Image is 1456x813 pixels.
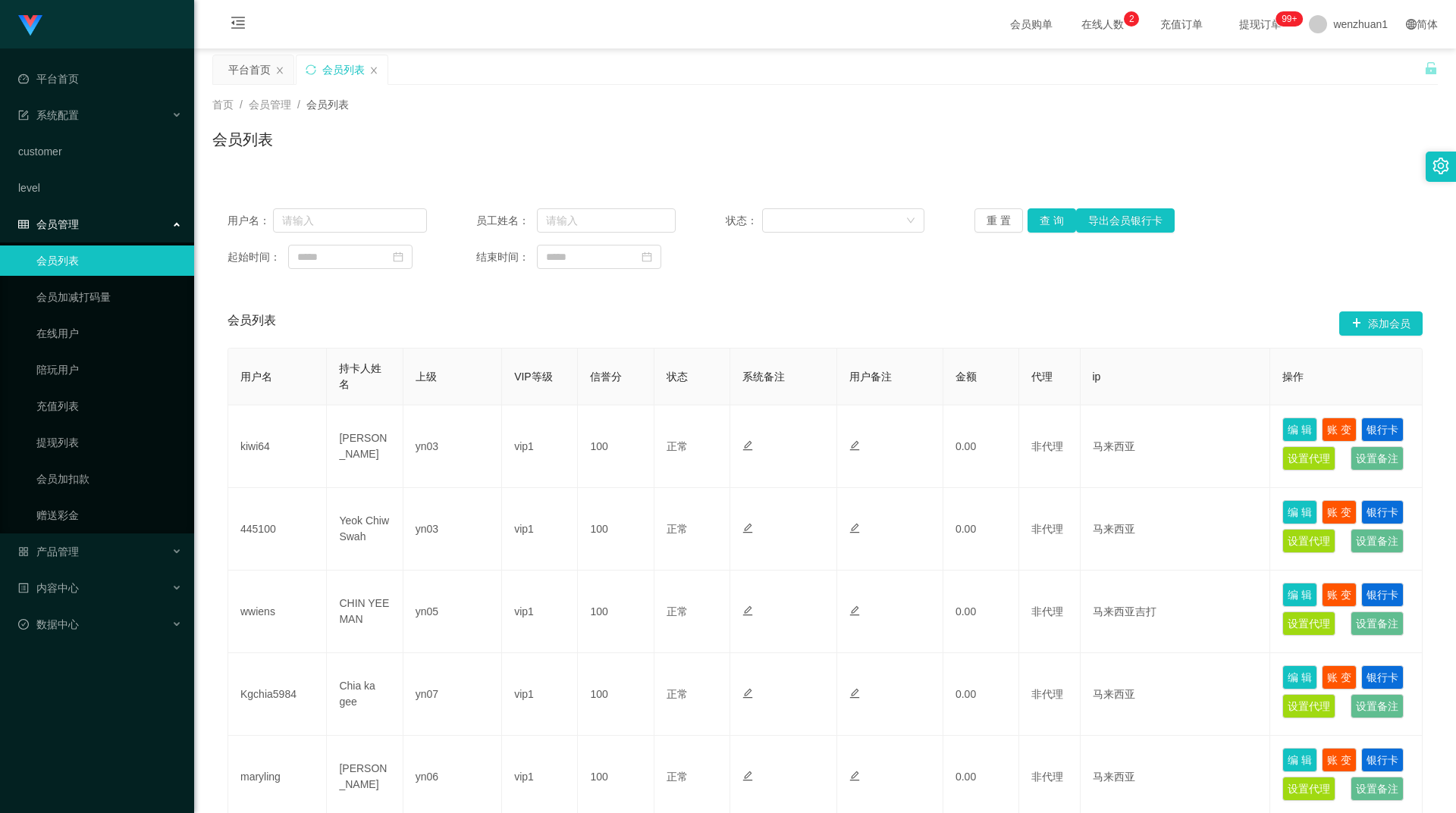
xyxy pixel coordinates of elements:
a: 会员列表 [36,245,182,276]
a: 充值列表 [36,391,182,421]
td: 0.00 [943,653,1019,736]
span: 非代理 [1031,688,1063,700]
span: 系统配置 [18,109,79,121]
i: 图标: appstore-o [18,546,29,557]
span: 非代理 [1031,771,1063,783]
td: vip1 [502,488,578,571]
span: ip [1093,371,1101,383]
span: 状态： [726,213,763,229]
button: 编 辑 [1282,500,1317,524]
img: logo.9652507e.png [18,15,42,36]
span: VIP等级 [514,371,553,383]
input: 请输入 [537,208,676,233]
button: 设置备注 [1351,529,1404,553]
button: 设置备注 [1351,611,1404,636]
span: 操作 [1282,371,1304,383]
td: vip1 [502,405,578,488]
span: / [240,98,243,111]
input: 请输入 [273,208,427,233]
span: 员工姓名： [476,213,537,229]
span: 用户名 [240,371,272,383]
button: 银行卡 [1361,500,1404,524]
span: 正常 [667,688,688,700]
td: yn07 [403,653,502,736]
td: Chia ka gee [327,653,403,736]
span: 正常 [667,440,688,452]
td: 马来西亚吉打 [1081,571,1271,653]
span: 在线人数 [1074,19,1131,30]
a: 会员加扣款 [36,464,182,494]
span: 金额 [955,371,977,383]
td: [PERSON_NAME] [327,405,403,488]
span: 会员管理 [249,98,291,111]
button: 导出会员银行卡 [1076,208,1175,233]
i: 图标: edit [849,440,860,451]
span: 用户备注 [849,371,892,383]
i: 图标: edit [849,605,860,616]
button: 图标: plus添加会员 [1339,311,1423,336]
button: 设置代理 [1282,446,1335,471]
button: 账 变 [1322,500,1357,524]
a: 在线用户 [36,318,182,349]
i: 图标: setting [1432,158,1449,174]
span: / [297,98,300,111]
td: yn03 [403,488,502,571]
div: 平台首页 [228,55,271,84]
i: 图标: edit [742,771,753,781]
sup: 2 [1124,11,1139,27]
button: 设置备注 [1351,694,1404,718]
span: 上级 [416,371,437,383]
i: 图标: sync [306,64,316,75]
td: vip1 [502,571,578,653]
td: vip1 [502,653,578,736]
td: yn03 [403,405,502,488]
span: 正常 [667,523,688,535]
td: 100 [578,571,654,653]
button: 银行卡 [1361,748,1404,772]
button: 设置代理 [1282,694,1335,718]
span: 内容中心 [18,582,79,594]
i: 图标: profile [18,583,29,593]
i: 图标: check-circle-o [18,619,29,630]
i: 图标: table [18,219,29,230]
i: 图标: unlock [1424,61,1438,75]
button: 银行卡 [1361,417,1404,442]
button: 编 辑 [1282,665,1317,689]
span: 代理 [1031,371,1053,383]
button: 账 变 [1322,417,1357,442]
td: kiwi64 [228,405,327,488]
p: 2 [1129,11,1134,27]
td: 100 [578,488,654,571]
button: 设置备注 [1351,446,1404,471]
button: 查 询 [1028,208,1076,233]
span: 非代理 [1031,605,1063,618]
div: 会员列表 [322,55,365,84]
td: CHIN YEE MAN [327,571,403,653]
a: 提现列表 [36,427,182,458]
i: 图标: close [275,66,284,75]
i: 图标: edit [742,605,753,616]
a: level [18,173,182,203]
button: 编 辑 [1282,583,1317,607]
a: customer [18,136,182,167]
span: 正常 [667,605,688,618]
span: 起始时间： [227,249,288,265]
span: 结束时间： [476,249,537,265]
td: 100 [578,405,654,488]
button: 编 辑 [1282,417,1317,442]
button: 设置备注 [1351,777,1404,801]
i: 图标: close [369,66,378,75]
span: 非代理 [1031,440,1063,452]
i: 图标: menu-fold [212,1,264,49]
span: 正常 [667,771,688,783]
td: 马来西亚 [1081,405,1271,488]
i: 图标: edit [742,440,753,451]
button: 设置代理 [1282,529,1335,553]
td: 马来西亚 [1081,488,1271,571]
i: 图标: form [18,110,29,120]
a: 会员加减打码量 [36,282,182,312]
td: Kgchia5984 [228,653,327,736]
button: 账 变 [1322,665,1357,689]
td: Yeok Chiw Swah [327,488,403,571]
td: 0.00 [943,405,1019,488]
